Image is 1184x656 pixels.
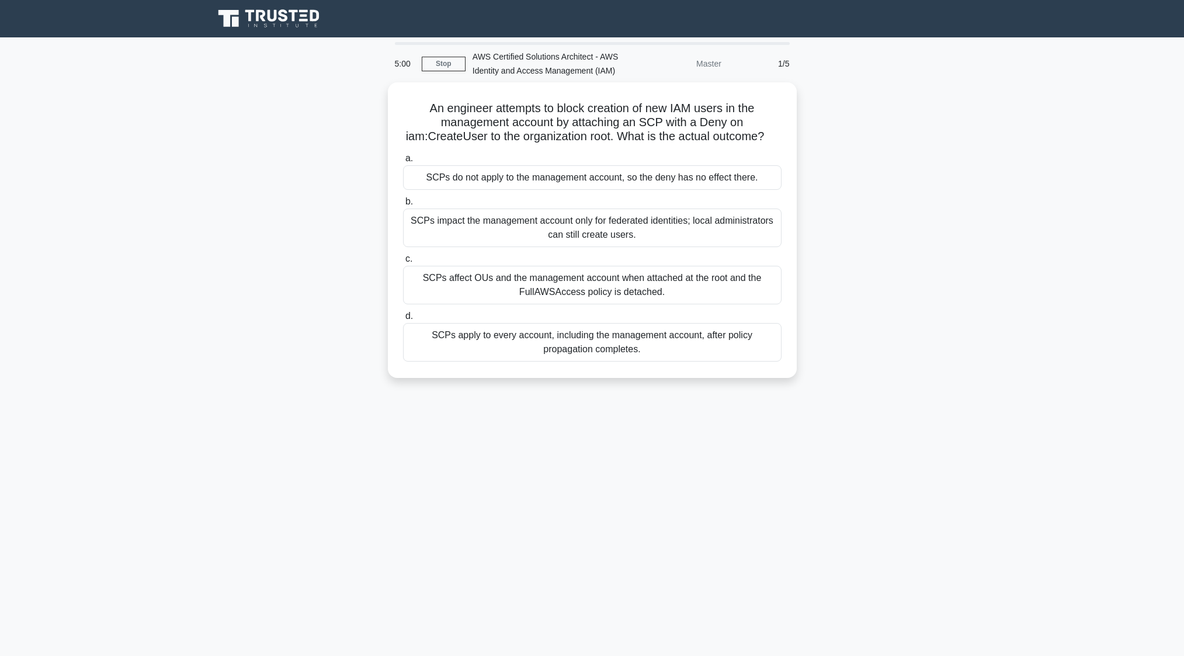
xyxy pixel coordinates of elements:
div: SCPs affect OUs and the management account when attached at the root and the FullAWSAccess policy... [403,266,782,304]
div: 5:00 [388,52,422,75]
div: SCPs do not apply to the management account, so the deny has no effect there. [403,165,782,190]
span: d. [405,311,413,321]
div: Master [626,52,728,75]
span: c. [405,254,412,263]
div: 1/5 [728,52,797,75]
div: AWS Certified Solutions Architect - AWS Identity and Access Management (IAM) [466,45,626,82]
span: b. [405,196,413,206]
div: SCPs apply to every account, including the management account, after policy propagation completes. [403,323,782,362]
div: SCPs impact the management account only for federated identities; local administrators can still ... [403,209,782,247]
h5: An engineer attempts to block creation of new IAM users in the management account by attaching an... [402,101,783,144]
span: a. [405,153,413,163]
a: Stop [422,57,466,71]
